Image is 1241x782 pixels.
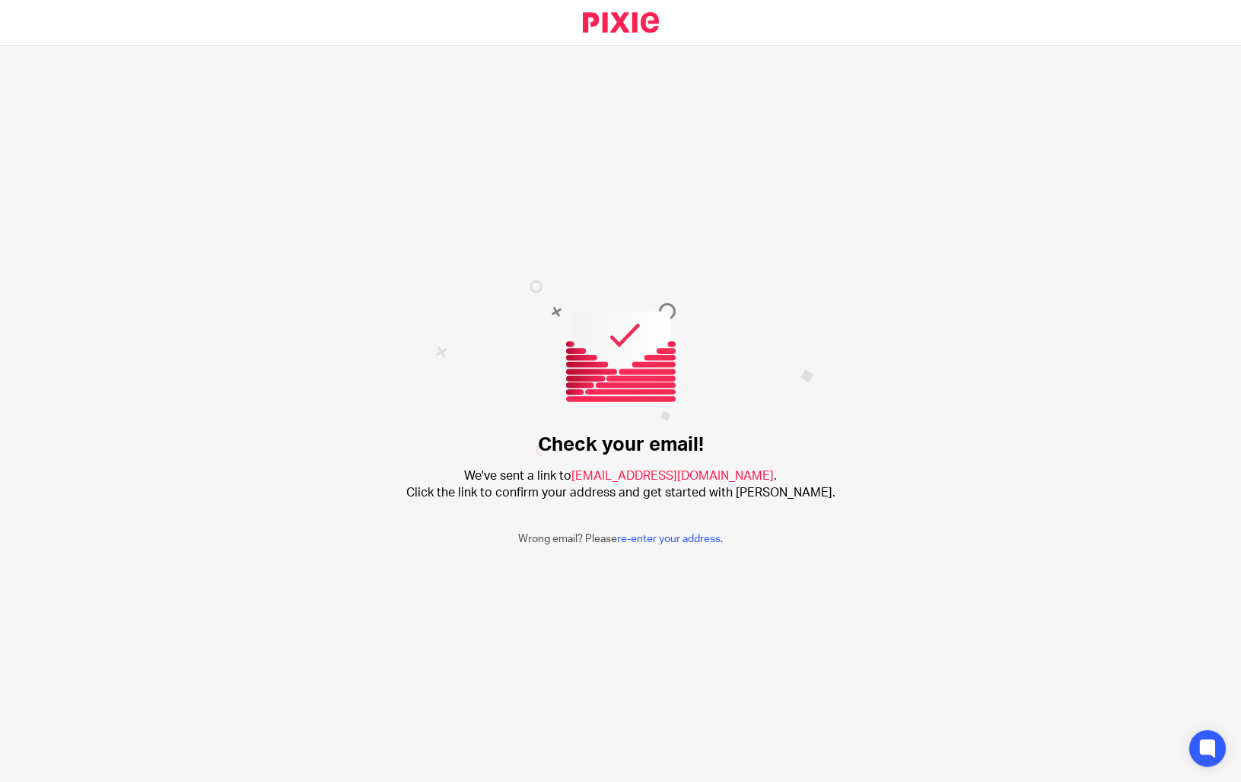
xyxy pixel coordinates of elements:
[518,531,723,547] p: Wrong email? Please .
[617,534,721,544] a: re-enter your address
[571,470,774,482] span: [EMAIL_ADDRESS][DOMAIN_NAME]
[406,468,835,501] h2: We've sent a link to . Click the link to confirm your address and get started with [PERSON_NAME].
[435,280,814,456] img: Confirm email image
[538,433,704,457] h1: Check your email!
